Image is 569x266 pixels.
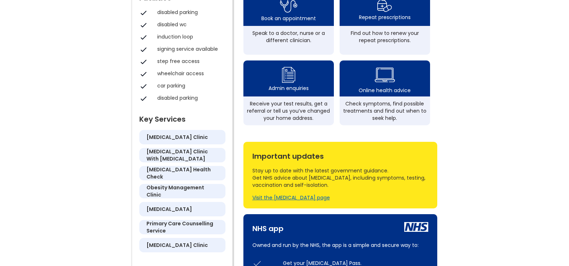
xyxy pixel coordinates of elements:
div: Stay up to date with the latest government guidance. Get NHS advice about [MEDICAL_DATA], includi... [252,167,428,189]
div: Book an appointment [261,15,316,22]
div: step free access [157,58,222,65]
div: induction loop [157,33,222,40]
div: Find out how to renew your repeat prescriptions. [343,30,426,44]
img: nhs icon white [404,222,428,232]
div: Online health advice [359,87,411,94]
img: admin enquiry icon [281,65,297,85]
div: Important updates [252,149,428,160]
h5: [MEDICAL_DATA] [146,206,192,213]
a: admin enquiry iconAdmin enquiriesReceive your test results, get a referral or tell us you’ve chan... [243,60,334,125]
div: disabled parking [157,9,222,16]
img: health advice icon [375,63,395,87]
div: Receive your test results, get a referral or tell us you’ve changed your home address. [247,100,330,122]
div: Key Services [139,112,225,123]
div: disabled parking [157,94,222,102]
h5: [MEDICAL_DATA] clinic with [MEDICAL_DATA] [146,148,218,162]
div: Speak to a doctor, nurse or a different clinician. [247,30,330,44]
h5: [MEDICAL_DATA] clinic [146,242,208,249]
div: NHS app [252,221,284,232]
div: wheelchair access [157,70,222,77]
div: car parking [157,82,222,89]
h5: [MEDICAL_DATA] clinic [146,134,208,141]
h5: primary care counselling service [146,220,218,234]
div: signing service available [157,45,222,53]
p: Owned and run by the NHS, the app is a simple and secure way to: [252,241,428,249]
div: Admin enquiries [269,85,309,92]
a: Visit the [MEDICAL_DATA] page [252,194,330,201]
div: Check symptoms, find possible treatments and find out when to seek help. [343,100,426,122]
div: disabled wc [157,21,222,28]
h5: [MEDICAL_DATA] health check [146,166,218,180]
h5: obesity management clinic [146,184,218,198]
div: Repeat prescriptions [359,14,411,21]
a: health advice iconOnline health adviceCheck symptoms, find possible treatments and find out when ... [340,60,430,125]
